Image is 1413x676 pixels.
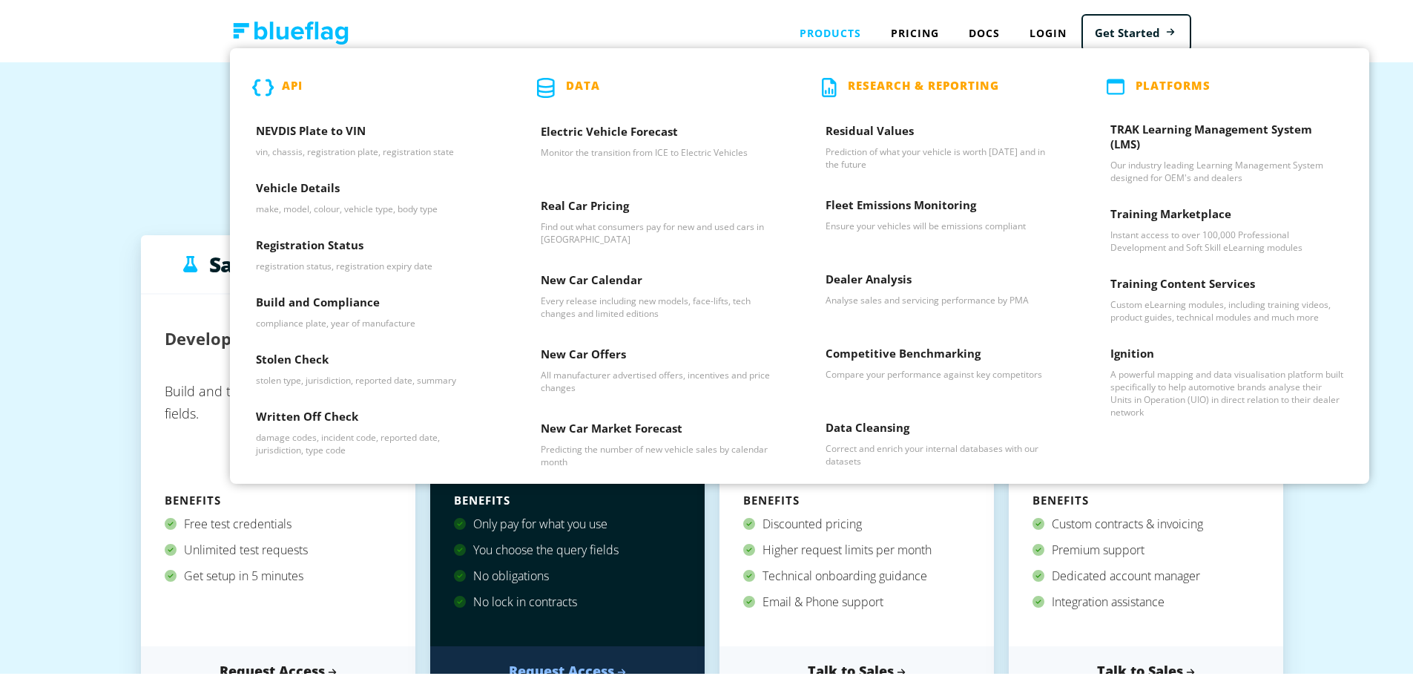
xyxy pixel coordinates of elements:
[826,439,1058,465] p: Correct and enrich your internal databases with our datasets
[1015,15,1081,45] a: Login to Blue Flag application
[165,371,392,486] p: Build and test using any of our data fields.
[826,142,1058,168] p: Prediction of what your vehicle is worth [DATE] and in the future
[1084,192,1369,262] a: Training Marketplace - Instant access to over 100,000 Professional Development and Soft Skill eLe...
[454,508,681,534] div: Only pay for what you use
[230,338,515,395] a: Stolen Check - stolen type, jurisdiction, reported date, summary
[282,75,303,95] p: API
[256,177,489,200] h3: Vehicle Details
[454,586,681,612] div: No lock in contracts
[1110,203,1343,226] h3: Training Marketplace
[743,508,970,534] div: Discounted pricing
[566,75,600,95] p: Data
[800,183,1084,257] a: Fleet Emissions Monitoring - Ensure your vehicles will be emissions compliant
[515,407,800,481] a: New Car Market Forecast - Predicting the number of new vehicle sales by calendar month
[1110,156,1343,181] p: Our industry leading Learning Management System designed for OEM's and dealers
[800,406,1084,480] a: Data Cleansing - Correct and enrich your internal databases with our datasets
[541,195,774,217] h3: Real Car Pricing
[230,109,515,166] a: NEVDIS Plate to VIN - vin, chassis, registration plate, registration state
[826,417,1058,439] h3: Data Cleansing
[230,223,515,280] a: Registration Status - registration status, registration expiry date
[454,534,681,560] div: You choose the query fields
[800,332,1084,406] a: Competitive Benchmarking - Compare your performance against key competitors
[1084,262,1369,332] a: Training Content Services - Custom eLearning modules, including training videos, product guides, ...
[1110,343,1343,365] h3: Ignition
[233,19,349,42] img: Blue Flag logo
[256,142,489,155] p: vin, chassis, registration plate, registration state
[1110,365,1343,416] p: A powerful mapping and data visualisation platform built specifically to help automotive brands a...
[165,560,392,586] div: Get setup in 5 minutes
[165,534,392,560] div: Unlimited test requests
[541,366,774,391] p: All manufacturer advertised offers, incentives and price changes
[826,194,1058,217] h3: Fleet Emissions Monitoring
[1084,108,1369,192] a: TRAK Learning Management System (LMS) - Our industry leading Learning Management System designed ...
[256,234,489,257] h3: Registration Status
[743,586,970,612] div: Email & Phone support
[541,269,774,292] h3: New Car Calendar
[165,508,392,534] div: Free test credentials
[256,349,489,371] h3: Stolen Check
[209,250,374,272] h3: Sandbox Testing
[515,332,800,407] a: New Car Offers - All manufacturer advertised offers, incentives and price changes
[230,395,515,465] a: Written Off Check - damage codes, incident code, reported date, jurisdiction, type code
[1110,273,1343,295] h3: Training Content Services
[1084,332,1369,427] a: Ignition - A powerful mapping and data visualisation platform built specifically to help automoti...
[1110,295,1343,321] p: Custom eLearning modules, including training videos, product guides, technical modules and much more
[541,217,774,243] p: Find out what consumers pay for new and used cars in [GEOGRAPHIC_DATA]
[256,371,489,384] p: stolen type, jurisdiction, reported date, summary
[256,200,489,212] p: make, model, colour, vehicle type, body type
[165,315,323,356] h2: Developer Sandbox
[826,120,1058,142] h3: Residual Values
[515,184,800,258] a: Real Car Pricing - Find out what consumers pay for new and used cars in Australia
[826,217,1058,229] p: Ensure your vehicles will be emissions compliant
[515,258,800,332] a: New Car Calendar - Every release including new models, face-lifts, tech changes and limited editions
[826,365,1058,378] p: Compare your performance against key competitors
[954,15,1015,45] a: Docs
[515,110,800,184] a: Electric Vehicle Forecast - Monitor the transition from ICE to Electric Vehicles
[785,15,876,45] div: Products
[256,406,489,428] h3: Written Off Check
[256,292,489,314] h3: Build and Compliance
[826,291,1058,303] p: Analyse sales and servicing performance by PMA
[1032,508,1259,534] div: Custom contracts & invoicing
[1032,534,1259,560] div: Premium support
[541,143,774,156] p: Monitor the transition from ICE to Electric Vehicles
[541,121,774,143] h3: Electric Vehicle Forecast
[826,343,1058,365] h3: Competitive Benchmarking
[743,534,970,560] div: Higher request limits per month
[541,418,774,440] h3: New Car Market Forecast
[454,560,681,586] div: No obligations
[1032,560,1259,586] div: Dedicated account manager
[15,107,1409,166] h1: Choose a plan that works for you.
[826,269,1058,291] h3: Dealer Analysis
[800,109,1084,183] a: Residual Values - Prediction of what your vehicle is worth today and in the future
[256,120,489,142] h3: NEVDIS Plate to VIN
[848,75,999,95] p: Research & Reporting
[541,440,774,465] p: Predicting the number of new vehicle sales by calendar month
[1081,11,1191,49] a: Get Started
[256,314,489,326] p: compliance plate, year of manufacture
[1136,75,1211,93] p: PLATFORMS
[230,166,515,223] a: Vehicle Details - make, model, colour, vehicle type, body type
[1110,226,1343,251] p: Instant access to over 100,000 Professional Development and Soft Skill eLearning modules
[743,560,970,586] div: Technical onboarding guidance
[1032,586,1259,612] div: Integration assistance
[256,428,489,453] p: damage codes, incident code, reported date, jurisdiction, type code
[1110,119,1343,156] h3: TRAK Learning Management System (LMS)
[541,292,774,317] p: Every release including new models, face-lifts, tech changes and limited editions
[541,344,774,366] h3: New Car Offers
[256,257,489,269] p: registration status, registration expiry date
[876,15,954,45] a: Pricing
[230,280,515,338] a: Build and Compliance - compliance plate, year of manufacture
[800,257,1084,332] a: Dealer Analysis - Analyse sales and servicing performance by PMA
